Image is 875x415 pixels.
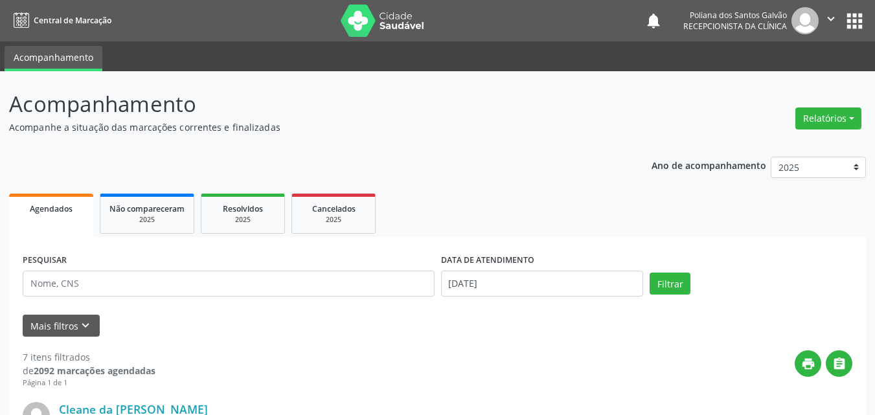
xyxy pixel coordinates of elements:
strong: 2092 marcações agendadas [34,365,155,377]
img: img [791,7,819,34]
div: Página 1 de 1 [23,377,155,388]
a: Acompanhamento [5,46,102,71]
button: Relatórios [795,107,861,129]
span: Resolvidos [223,203,263,214]
span: Recepcionista da clínica [683,21,787,32]
button: Filtrar [650,273,690,295]
button: print [795,350,821,377]
div: 2025 [301,215,366,225]
button:  [826,350,852,377]
a: Central de Marcação [9,10,111,31]
button: apps [843,10,866,32]
button: notifications [644,12,663,30]
p: Acompanhe a situação das marcações correntes e finalizadas [9,120,609,134]
button: Mais filtroskeyboard_arrow_down [23,315,100,337]
i: print [801,357,815,371]
label: DATA DE ATENDIMENTO [441,251,534,271]
i:  [824,12,838,26]
div: Poliana dos Santos Galvão [683,10,787,21]
span: Não compareceram [109,203,185,214]
input: Selecione um intervalo [441,271,644,297]
i: keyboard_arrow_down [78,319,93,333]
input: Nome, CNS [23,271,435,297]
div: de [23,364,155,377]
span: Central de Marcação [34,15,111,26]
i:  [832,357,847,371]
span: Cancelados [312,203,356,214]
div: 2025 [109,215,185,225]
span: Agendados [30,203,73,214]
p: Acompanhamento [9,88,609,120]
div: 7 itens filtrados [23,350,155,364]
button:  [819,7,843,34]
p: Ano de acompanhamento [652,157,766,173]
div: 2025 [210,215,275,225]
label: PESQUISAR [23,251,67,271]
